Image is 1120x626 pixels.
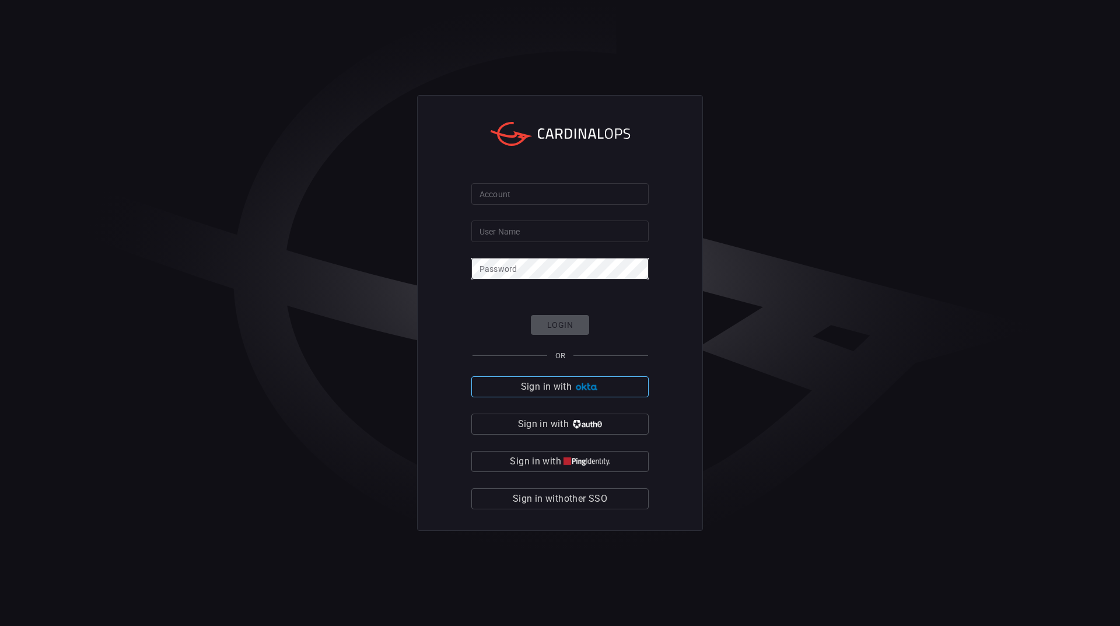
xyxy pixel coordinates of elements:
[471,183,649,205] input: Type your account
[521,379,572,395] span: Sign in with
[471,414,649,435] button: Sign in with
[510,453,561,470] span: Sign in with
[518,416,569,432] span: Sign in with
[471,488,649,509] button: Sign in withother SSO
[555,351,565,360] span: OR
[574,383,599,391] img: Ad5vKXme8s1CQAAAABJRU5ErkJggg==
[513,491,607,507] span: Sign in with other SSO
[471,376,649,397] button: Sign in with
[563,457,610,466] img: quu4iresuhQAAAABJRU5ErkJggg==
[471,221,649,242] input: Type your user name
[571,420,602,429] img: vP8Hhh4KuCH8AavWKdZY7RZgAAAAASUVORK5CYII=
[471,451,649,472] button: Sign in with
